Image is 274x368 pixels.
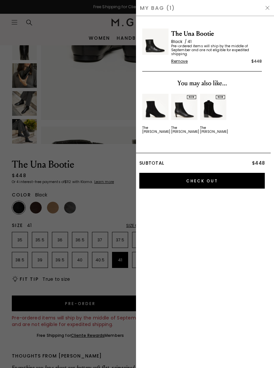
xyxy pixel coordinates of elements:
[171,39,188,44] span: Black
[200,94,226,134] div: 3 / 3
[200,126,228,134] div: The [PERSON_NAME]
[188,39,192,44] span: 41
[139,173,265,189] input: Check Out
[171,44,262,56] span: Pre-ordered items will ship by the middle of September and are not eligible for expedited shipping.
[171,94,197,134] a: NEWThe [PERSON_NAME]
[142,29,169,55] img: The Una Bootie
[142,78,262,89] div: You may also like...
[142,94,169,120] img: v_12078_01_Main_New_TheCristina_Black_Suede_290x387_crop_center.jpg
[171,29,262,39] span: The Una Bootie
[142,126,170,134] div: The [PERSON_NAME]
[142,94,169,134] a: The [PERSON_NAME]
[265,5,270,10] img: Hide Drawer
[171,126,199,134] div: The [PERSON_NAME]
[252,160,265,166] span: $448
[139,160,164,166] span: Subtotal
[171,94,197,120] img: 7257538887739_01_Main_New_TheDelfina_Black_Nappa_290x387_crop_center.jpg
[187,95,196,99] div: NEW
[216,95,225,99] div: NEW
[171,59,188,64] span: Remove
[200,94,226,120] img: 7255466410043_01_Main_New_TheRitaBasso_Black_Suede_290x387_crop_center.jpg
[251,58,262,65] div: $448
[200,94,226,134] a: NEWThe [PERSON_NAME]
